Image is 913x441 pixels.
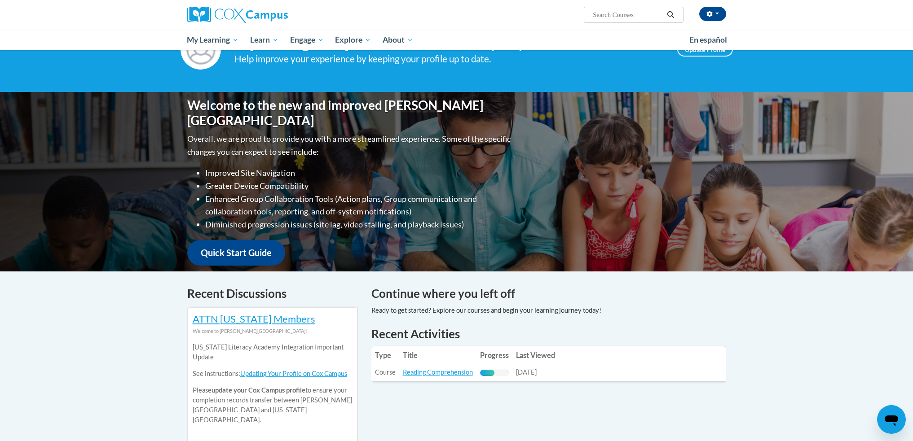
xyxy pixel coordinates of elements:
th: Progress [476,346,512,364]
span: My Learning [187,35,238,45]
a: Quick Start Guide [187,240,285,266]
a: Learn [244,30,284,50]
th: Title [399,346,476,364]
button: Account Settings [699,7,726,21]
span: En español [689,35,727,44]
span: Course [375,368,396,376]
span: [DATE] [516,368,537,376]
img: Cox Campus [187,7,288,23]
span: Explore [335,35,371,45]
h4: Continue where you left off [371,285,726,302]
button: Search [664,9,677,20]
span: About [383,35,413,45]
a: Cox Campus [187,7,358,23]
p: See instructions: [193,369,353,379]
th: Last Viewed [512,346,559,364]
b: update your Cox Campus profile [212,386,305,394]
a: En español [684,31,733,49]
div: Main menu [174,30,740,50]
a: Reading Comprehension [403,368,473,376]
a: Updating Your Profile on Cox Campus [240,370,347,377]
span: Engage [290,35,324,45]
p: [US_STATE] Literacy Academy Integration Important Update [193,342,353,362]
li: Enhanced Group Collaboration Tools (Action plans, Group communication and collaboration tools, re... [205,192,513,218]
div: Please to ensure your completion records transfer between [PERSON_NAME][GEOGRAPHIC_DATA] and [US_... [193,336,353,432]
h4: Recent Discussions [187,285,358,302]
span: Learn [250,35,278,45]
iframe: Button to launch messaging window [877,405,906,434]
p: Overall, we are proud to provide you with a more streamlined experience. Some of the specific cha... [187,132,513,158]
a: Explore [329,30,377,50]
li: Greater Device Compatibility [205,179,513,192]
input: Search Courses [592,9,664,20]
div: Help improve your experience by keeping your profile up to date. [234,52,664,66]
li: Improved Site Navigation [205,166,513,179]
div: Welcome to [PERSON_NAME][GEOGRAPHIC_DATA]! [193,326,353,336]
a: ATTN [US_STATE] Members [193,313,315,325]
h1: Welcome to the new and improved [PERSON_NAME][GEOGRAPHIC_DATA] [187,98,513,128]
h1: Recent Activities [371,326,726,342]
a: About [377,30,419,50]
th: Type [371,346,399,364]
a: My Learning [181,30,245,50]
li: Diminished progression issues (site lag, video stalling, and playback issues) [205,218,513,231]
a: Engage [284,30,330,50]
div: Progress, % [480,370,494,376]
